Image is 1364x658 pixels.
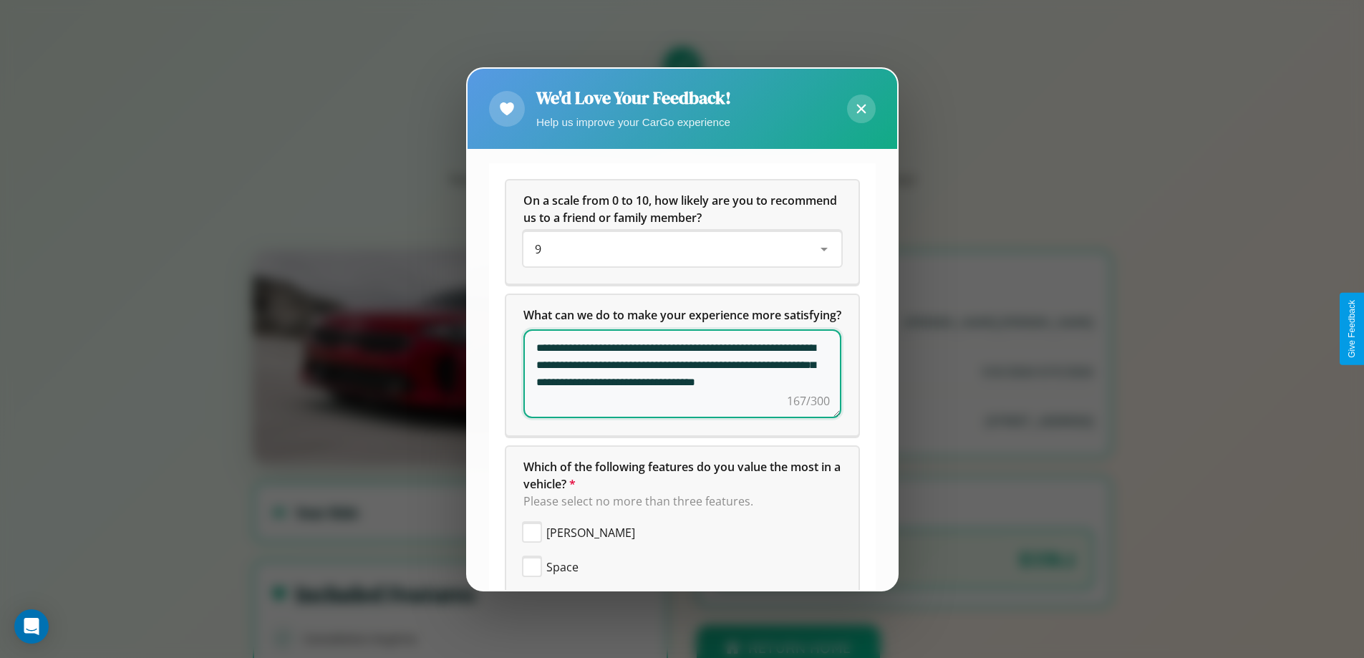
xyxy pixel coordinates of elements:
div: Give Feedback [1347,300,1357,358]
h2: We'd Love Your Feedback! [536,86,731,110]
span: Space [546,558,579,576]
span: On a scale from 0 to 10, how likely are you to recommend us to a friend or family member? [523,193,840,226]
span: 9 [535,241,541,257]
span: What can we do to make your experience more satisfying? [523,307,841,323]
div: On a scale from 0 to 10, how likely are you to recommend us to a friend or family member? [506,180,858,284]
span: Please select no more than three features. [523,493,753,509]
p: Help us improve your CarGo experience [536,112,731,132]
div: 167/300 [787,392,830,410]
span: Which of the following features do you value the most in a vehicle? [523,459,843,492]
div: On a scale from 0 to 10, how likely are you to recommend us to a friend or family member? [523,232,841,266]
span: [PERSON_NAME] [546,524,635,541]
div: Open Intercom Messenger [14,609,49,644]
h5: On a scale from 0 to 10, how likely are you to recommend us to a friend or family member? [523,192,841,226]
